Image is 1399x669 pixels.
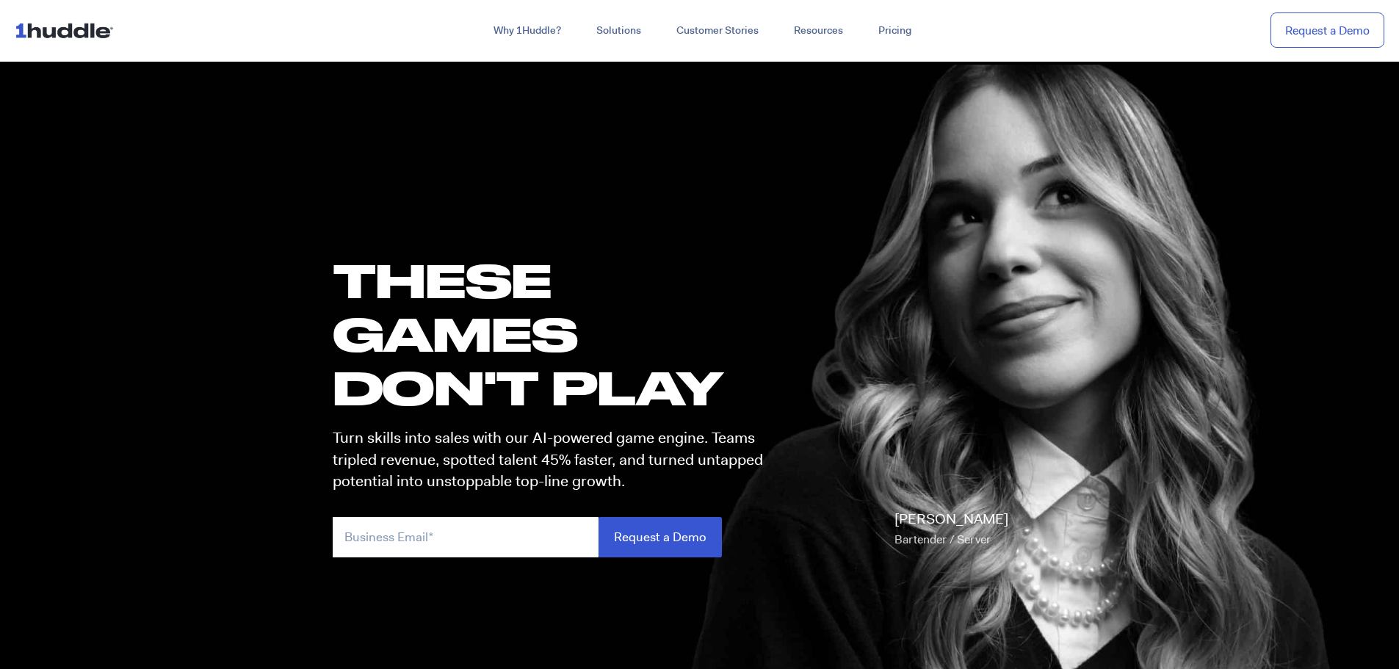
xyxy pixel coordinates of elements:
[476,18,579,44] a: Why 1Huddle?
[579,18,659,44] a: Solutions
[333,253,776,415] h1: these GAMES DON'T PLAY
[333,427,776,492] p: Turn skills into sales with our AI-powered game engine. Teams tripled revenue, spotted talent 45%...
[659,18,776,44] a: Customer Stories
[861,18,929,44] a: Pricing
[15,16,120,44] img: ...
[894,532,991,547] span: Bartender / Server
[776,18,861,44] a: Resources
[894,509,1008,550] p: [PERSON_NAME]
[1270,12,1384,48] a: Request a Demo
[333,517,599,557] input: Business Email*
[599,517,722,557] input: Request a Demo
